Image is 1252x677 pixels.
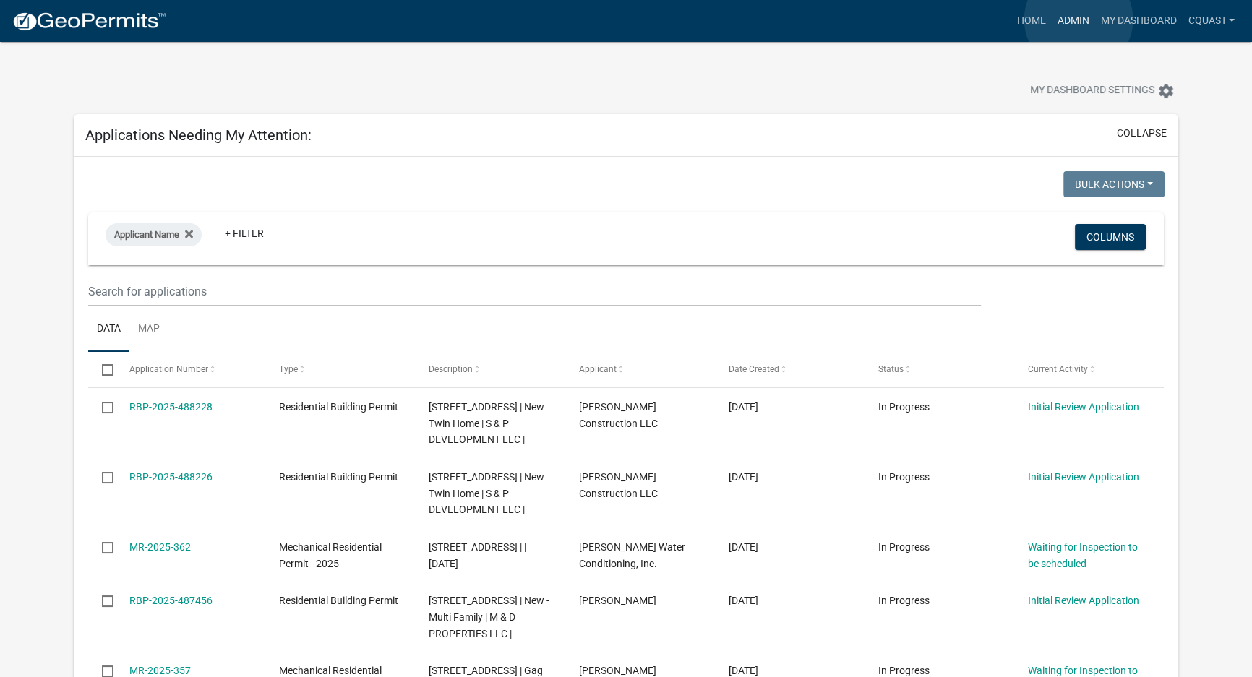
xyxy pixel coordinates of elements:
[85,126,312,144] h5: Applications Needing My Attention:
[1028,401,1139,413] a: Initial Review Application
[429,471,544,516] span: 673 WARAJU AVE | New Twin Home | S & P DEVELOPMENT LLC |
[878,595,930,606] span: In Progress
[1028,364,1088,374] span: Current Activity
[129,306,168,353] a: Map
[129,471,213,483] a: RBP-2025-488226
[1117,126,1167,141] button: collapse
[88,352,116,387] datatable-header-cell: Select
[279,471,398,483] span: Residential Building Permit
[116,352,265,387] datatable-header-cell: Application Number
[565,352,714,387] datatable-header-cell: Applicant
[129,665,191,676] a: MR-2025-357
[1063,171,1165,197] button: Bulk Actions
[578,595,656,606] span: Mike
[578,364,616,374] span: Applicant
[279,541,382,569] span: Mechanical Residential Permit - 2025
[714,352,864,387] datatable-header-cell: Date Created
[729,541,758,553] span: 10/03/2025
[213,220,275,246] a: + Filter
[1014,352,1164,387] datatable-header-cell: Current Activity
[265,352,415,387] datatable-header-cell: Type
[1075,224,1146,250] button: Columns
[1182,7,1240,35] a: cquast
[279,401,398,413] span: Residential Building Permit
[129,595,213,606] a: RBP-2025-487456
[429,541,526,569] span: 605 STATE ST N | | 10/01/2025
[129,401,213,413] a: RBP-2025-488228
[429,595,549,639] span: 2229 HIGHLAND AVE N | New - Multi Family | M & D PROPERTIES LLC |
[729,364,779,374] span: Date Created
[864,352,1013,387] datatable-header-cell: Status
[1030,82,1154,100] span: My Dashboard Settings
[114,229,179,240] span: Applicant Name
[415,352,565,387] datatable-header-cell: Description
[729,595,758,606] span: 10/03/2025
[1094,7,1182,35] a: My Dashboard
[729,401,758,413] span: 10/05/2025
[1157,82,1175,100] i: settings
[429,364,473,374] span: Description
[729,665,758,676] span: 09/29/2025
[1028,541,1138,569] a: Waiting for Inspection to be scheduled
[578,471,657,499] span: Al Poehler Construction LLC
[279,364,298,374] span: Type
[88,277,982,306] input: Search for applications
[1011,7,1051,35] a: Home
[578,401,657,429] span: Al Poehler Construction LLC
[729,471,758,483] span: 10/05/2025
[1019,77,1186,105] button: My Dashboard Settingssettings
[1028,471,1139,483] a: Initial Review Application
[878,401,930,413] span: In Progress
[578,665,656,676] span: Dan Gag
[279,595,398,606] span: Residential Building Permit
[878,665,930,676] span: In Progress
[1028,595,1139,606] a: Initial Review Application
[878,541,930,553] span: In Progress
[88,306,129,353] a: Data
[578,541,685,569] span: Johanneck Water Conditioning, Inc.
[1051,7,1094,35] a: Admin
[429,401,544,446] span: 669 WARAJU AVE | New Twin Home | S & P DEVELOPMENT LLC |
[129,364,208,374] span: Application Number
[878,364,904,374] span: Status
[129,541,191,553] a: MR-2025-362
[878,471,930,483] span: In Progress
